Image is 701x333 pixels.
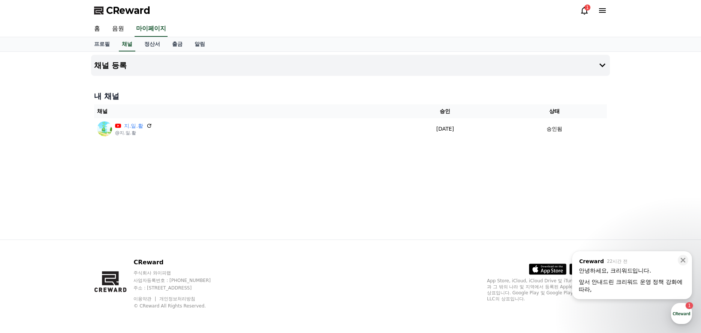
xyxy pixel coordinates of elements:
a: CReward [94,5,150,17]
a: 채널 [119,37,135,51]
div: 1 [584,5,590,11]
a: 마이페이지 [135,21,168,37]
img: 지.일.활 [97,121,112,136]
button: 채널 등록 [91,55,610,76]
a: 홈 [88,21,106,37]
a: 설정 [97,238,144,257]
p: @지.일.활 [115,130,152,136]
p: [DATE] [391,125,499,133]
h4: 내 채널 [94,91,607,101]
p: 주소 : [STREET_ADDRESS] [133,285,225,291]
a: 프로필 [88,37,116,51]
a: 1대화 [49,238,97,257]
a: 알림 [189,37,211,51]
p: 승인됨 [547,125,562,133]
th: 승인 [388,104,502,118]
p: 사업자등록번호 : [PHONE_NUMBER] [133,277,225,283]
a: 출금 [166,37,189,51]
p: CReward [133,258,225,267]
a: 지.일.활 [124,122,143,130]
span: 홈 [24,249,28,255]
a: 홈 [2,238,49,257]
th: 채널 [94,104,388,118]
a: 1 [580,6,589,15]
h4: 채널 등록 [94,61,127,69]
p: App Store, iCloud, iCloud Drive 및 iTunes Store는 미국과 그 밖의 나라 및 지역에서 등록된 Apple Inc.의 서비스 상표입니다. Goo... [487,278,607,302]
p: © CReward All Rights Reserved. [133,303,225,309]
a: 개인정보처리방침 [159,296,195,301]
a: 음원 [106,21,130,37]
span: 설정 [116,249,125,255]
span: 대화 [69,250,78,256]
th: 상태 [502,104,607,118]
span: CReward [106,5,150,17]
a: 정산서 [138,37,166,51]
a: 이용약관 [133,296,157,301]
span: 1 [76,238,79,244]
p: 주식회사 와이피랩 [133,270,225,276]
